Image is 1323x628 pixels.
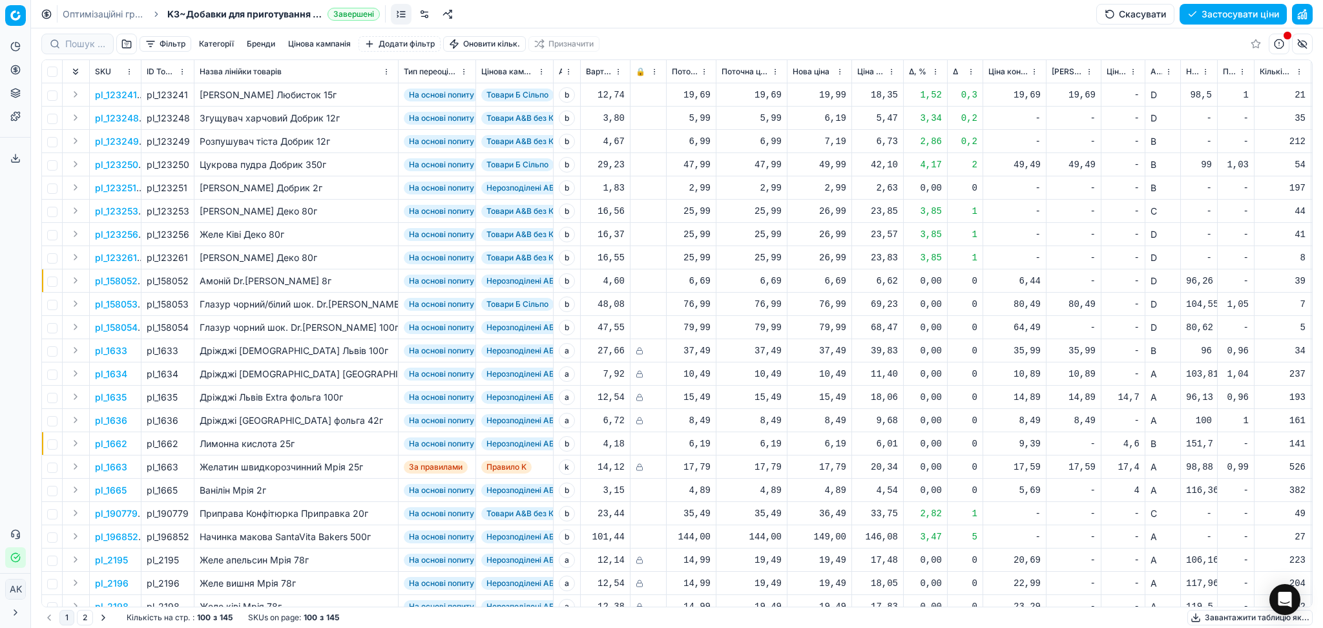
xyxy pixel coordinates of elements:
[68,342,83,358] button: Expand
[404,298,479,311] span: На основі попиту
[68,203,83,218] button: Expand
[722,89,782,101] div: 19,69
[857,228,898,241] div: 23,57
[722,228,782,241] div: 25,99
[95,205,138,218] button: pl_123253
[559,134,575,149] span: b
[404,158,479,171] span: На основі попиту
[857,251,898,264] div: 23,83
[793,205,846,218] div: 26,99
[200,112,393,125] div: Згущувач харчовий Добрик 12г
[1186,158,1212,171] div: 99
[793,67,829,77] span: Нова ціна
[953,135,977,148] div: 0,2
[672,251,711,264] div: 25,99
[95,577,129,590] button: pl_2196
[404,275,479,288] span: На основі попиту
[586,89,625,101] div: 12,74
[586,182,625,194] div: 1,83
[1052,275,1096,288] div: -
[95,461,127,474] button: pl_1663
[140,36,191,52] button: Фільтр
[200,158,393,171] div: Цукрова пудра Добрик 350г
[857,112,898,125] div: 5,47
[722,298,782,311] div: 76,99
[1186,275,1212,288] div: 96,26
[481,251,565,264] span: Товари А&B без КД
[1052,89,1096,101] div: 19,69
[200,228,393,241] div: Желе Ківі Деко 80г
[909,112,942,125] div: 3,34
[68,598,83,614] button: Expand
[1223,205,1249,218] div: -
[586,205,625,218] div: 16,56
[988,112,1041,125] div: -
[68,412,83,428] button: Expand
[68,529,83,544] button: Expand
[1151,251,1175,264] div: D
[68,319,83,335] button: Expand
[1223,67,1236,77] span: Поточний ціновий індекс (Сільпо)
[481,158,554,171] span: Товари Б Сільпо
[793,158,846,171] div: 49,99
[147,205,189,218] div: pl_123253
[1186,205,1212,218] div: -
[95,600,129,613] button: pl_2198
[95,89,137,101] button: pl_123241
[722,251,782,264] div: 25,99
[559,227,575,242] span: b
[197,612,211,623] strong: 100
[1186,228,1212,241] div: -
[59,610,74,625] button: 1
[909,228,942,241] div: 3,85
[1223,112,1249,125] div: -
[672,89,711,101] div: 19,69
[95,251,137,264] p: pl_123261
[1186,89,1212,101] div: 98,5
[95,158,138,171] button: pl_123250
[95,321,138,334] button: pl_158054
[68,296,83,311] button: Expand
[586,112,625,125] div: 3,80
[95,391,127,404] p: pl_1635
[95,182,136,194] p: pl_123251
[63,8,145,21] a: Оптимізаційні групи
[793,182,846,194] div: 2,99
[77,610,93,625] button: 2
[909,67,926,77] span: Δ, %
[481,89,554,101] span: Товари Б Сільпо
[68,575,83,591] button: Expand
[147,251,189,264] div: pl_123261
[481,228,565,241] span: Товари А&B без КД
[1186,112,1212,125] div: -
[1107,205,1140,218] div: -
[194,36,239,52] button: Категорії
[1260,251,1306,264] div: 8
[6,580,25,599] span: AK
[1151,182,1175,194] div: B
[95,484,127,497] button: pl_1665
[328,8,380,21] span: Завершені
[953,275,977,288] div: 0
[1052,251,1096,264] div: -
[672,135,711,148] div: 6,99
[1223,251,1249,264] div: -
[1107,228,1140,241] div: -
[63,8,380,21] nav: breadcrumb
[147,67,176,77] span: ID Товарної лінійки
[95,298,138,311] button: pl_158053
[1052,182,1096,194] div: -
[404,89,479,101] span: На основі попиту
[1260,112,1306,125] div: 35
[1151,158,1175,171] div: B
[95,112,139,125] p: pl_123248
[1260,275,1306,288] div: 39
[559,87,575,103] span: b
[95,135,139,148] button: pl_123249
[793,275,846,288] div: 6,69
